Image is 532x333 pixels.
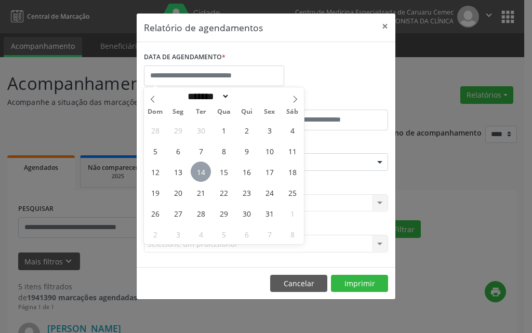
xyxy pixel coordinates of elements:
[236,120,257,140] span: Outubro 2, 2025
[145,141,165,161] span: Outubro 5, 2025
[145,182,165,203] span: Outubro 19, 2025
[235,109,258,115] span: Qui
[281,109,304,115] span: Sáb
[214,224,234,244] span: Novembro 5, 2025
[191,141,211,161] span: Outubro 7, 2025
[282,141,302,161] span: Outubro 11, 2025
[145,203,165,223] span: Outubro 26, 2025
[282,203,302,223] span: Novembro 1, 2025
[145,120,165,140] span: Setembro 28, 2025
[282,224,302,244] span: Novembro 8, 2025
[168,141,188,161] span: Outubro 6, 2025
[144,49,225,65] label: DATA DE AGENDAMENTO
[236,141,257,161] span: Outubro 9, 2025
[191,182,211,203] span: Outubro 21, 2025
[258,109,281,115] span: Sex
[191,224,211,244] span: Novembro 4, 2025
[270,275,327,292] button: Cancelar
[144,21,263,34] h5: Relatório de agendamentos
[191,162,211,182] span: Outubro 14, 2025
[375,14,395,39] button: Close
[145,224,165,244] span: Novembro 2, 2025
[259,203,280,223] span: Outubro 31, 2025
[144,109,167,115] span: Dom
[259,162,280,182] span: Outubro 17, 2025
[282,182,302,203] span: Outubro 25, 2025
[259,224,280,244] span: Novembro 7, 2025
[190,109,212,115] span: Ter
[259,141,280,161] span: Outubro 10, 2025
[214,182,234,203] span: Outubro 22, 2025
[214,120,234,140] span: Outubro 1, 2025
[191,120,211,140] span: Setembro 30, 2025
[145,162,165,182] span: Outubro 12, 2025
[168,162,188,182] span: Outubro 13, 2025
[168,182,188,203] span: Outubro 20, 2025
[212,109,235,115] span: Qua
[236,224,257,244] span: Novembro 6, 2025
[214,141,234,161] span: Outubro 8, 2025
[191,203,211,223] span: Outubro 28, 2025
[282,162,302,182] span: Outubro 18, 2025
[236,182,257,203] span: Outubro 23, 2025
[214,203,234,223] span: Outubro 29, 2025
[269,94,388,110] label: ATÉ
[282,120,302,140] span: Outubro 4, 2025
[236,203,257,223] span: Outubro 30, 2025
[259,182,280,203] span: Outubro 24, 2025
[214,162,234,182] span: Outubro 15, 2025
[259,120,280,140] span: Outubro 3, 2025
[168,203,188,223] span: Outubro 27, 2025
[168,120,188,140] span: Setembro 29, 2025
[230,91,264,102] input: Year
[236,162,257,182] span: Outubro 16, 2025
[167,109,190,115] span: Seg
[168,224,188,244] span: Novembro 3, 2025
[331,275,388,292] button: Imprimir
[184,91,230,102] select: Month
